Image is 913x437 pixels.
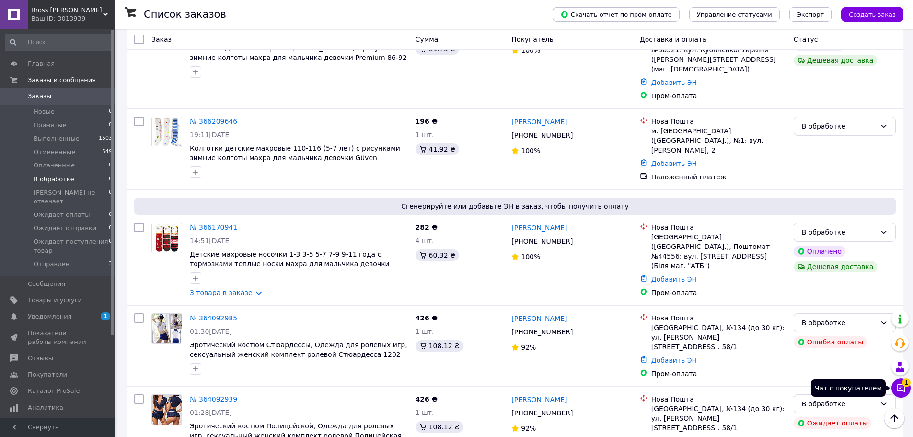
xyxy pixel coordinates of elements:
[521,425,536,432] span: 92%
[902,378,911,387] span: 1
[511,35,554,43] span: Покупатель
[416,421,463,433] div: 108.12 ₴
[416,249,459,261] div: 60.32 ₴
[511,395,567,404] a: [PERSON_NAME]
[651,369,786,378] div: Пром-оплата
[28,403,63,412] span: Аналитика
[28,296,82,305] span: Товары и услуги
[28,59,55,68] span: Главная
[832,10,903,18] a: Создать заказ
[190,224,237,231] a: № 366170941
[34,237,109,255] span: Ожидает поступления товар
[34,134,80,143] span: Выполненные
[553,7,680,22] button: Скачать отчет по пром-оплате
[511,131,573,139] span: [PHONE_NUMBER]
[651,394,786,404] div: Нова Пошта
[28,76,96,84] span: Заказы и сообщения
[34,224,96,233] span: Ожидает отправки
[34,189,109,206] span: [PERSON_NAME] не отвечает
[511,237,573,245] span: [PHONE_NUMBER]
[511,409,573,417] span: [PHONE_NUMBER]
[151,117,182,147] a: Фото товару
[416,314,438,322] span: 426 ₴
[101,312,110,320] span: 1
[34,121,67,130] span: Принятые
[511,223,567,233] a: [PERSON_NAME]
[651,323,786,352] div: [GEOGRAPHIC_DATA], №134 (до 30 кг): ул. [PERSON_NAME][STREET_ADDRESS]. 58/1
[789,7,832,22] button: Экспорт
[416,118,438,125] span: 196 ₴
[884,408,904,428] button: Наверх
[651,117,786,126] div: Нова Пошта
[190,131,232,139] span: 19:11[DATE]
[190,328,232,335] span: 01:30[DATE]
[109,237,112,255] span: 0
[651,91,786,101] div: Пром-оплата
[28,354,53,363] span: Отзывы
[802,227,876,237] div: В обработке
[109,189,112,206] span: 0
[151,223,182,253] a: Фото товару
[849,11,896,18] span: Создать заказ
[651,404,786,433] div: [GEOGRAPHIC_DATA], №134 (до 30 кг): ул. [PERSON_NAME][STREET_ADDRESS]. 58/1
[794,35,818,43] span: Статус
[109,224,112,233] span: 0
[521,147,540,154] span: 100%
[190,314,237,322] a: № 364092985
[651,288,786,297] div: Пром-оплата
[651,223,786,232] div: Нова Пошта
[151,35,172,43] span: Заказ
[152,223,182,253] img: Фото товару
[190,341,407,358] a: Эротический костюм Стюардессы, Одежда для ролевых игр, сексуальный женский комплект ролевой Стюар...
[797,11,824,18] span: Экспорт
[811,379,886,397] div: Чат с покупателем
[416,340,463,352] div: 108.12 ₴
[521,343,536,351] span: 92%
[109,121,112,130] span: 0
[511,328,573,336] span: [PHONE_NUMBER]
[109,107,112,116] span: 0
[151,394,182,425] a: Фото товару
[190,144,400,162] a: Колготки детские махровые 110-116 (5-7 лет) с рисунками зимние колготы махра для мальчика девочки...
[190,250,390,277] span: Детские махровые носочки 1-3 3-5 5-7 7-9 9-11 года с тормозками теплые носки махра для мальчика д...
[28,92,51,101] span: Заказы
[651,172,786,182] div: Наложенный платеж
[416,224,438,231] span: 282 ₴
[109,175,112,184] span: 6
[28,370,67,379] span: Покупатели
[190,237,232,245] span: 14:51[DATE]
[152,314,182,343] img: Фото товару
[511,314,567,323] a: [PERSON_NAME]
[651,232,786,271] div: [GEOGRAPHIC_DATA] ([GEOGRAPHIC_DATA].), Поштомат №44556: вул. [STREET_ADDRESS] (Біля маг. "АТБ")
[34,107,55,116] span: Новые
[102,148,112,156] span: 549
[560,10,672,19] span: Скачать отчет по пром-оплате
[34,175,74,184] span: В обработке
[144,9,226,20] h1: Список заказов
[416,328,434,335] span: 1 шт.
[190,44,407,71] a: Колготки детские махровые [PHONE_NUMBER] с рисунками зимние колготы махра для мальчика девочки Pr...
[511,117,567,127] a: [PERSON_NAME]
[31,6,103,14] span: Bross Nikolaev
[190,289,253,296] a: 3 товара в заказе
[416,131,434,139] span: 1 шт.
[416,35,439,43] span: Сумма
[416,395,438,403] span: 426 ₴
[34,260,69,269] span: Отправлен
[651,275,697,283] a: Добавить ЭН
[651,313,786,323] div: Нова Пошта
[109,260,112,269] span: 3
[138,201,892,211] span: Сгенерируйте или добавьте ЭН в заказ, чтобы получить оплату
[891,378,911,398] button: Чат с покупателем1
[34,161,75,170] span: Оплаченные
[651,26,786,74] div: [GEOGRAPHIC_DATA] ([GEOGRAPHIC_DATA].), Поштомат №36521: вул. Кубанської України ([PERSON_NAME][S...
[794,417,872,429] div: Ожидает оплаты
[802,121,876,131] div: В обработке
[99,134,112,143] span: 1503
[841,7,903,22] button: Создать заказ
[651,126,786,155] div: м. [GEOGRAPHIC_DATA] ([GEOGRAPHIC_DATA].), №1: вул. [PERSON_NAME], 2
[190,118,237,125] a: № 366209646
[521,253,540,260] span: 100%
[802,318,876,328] div: В обработке
[109,211,112,219] span: 0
